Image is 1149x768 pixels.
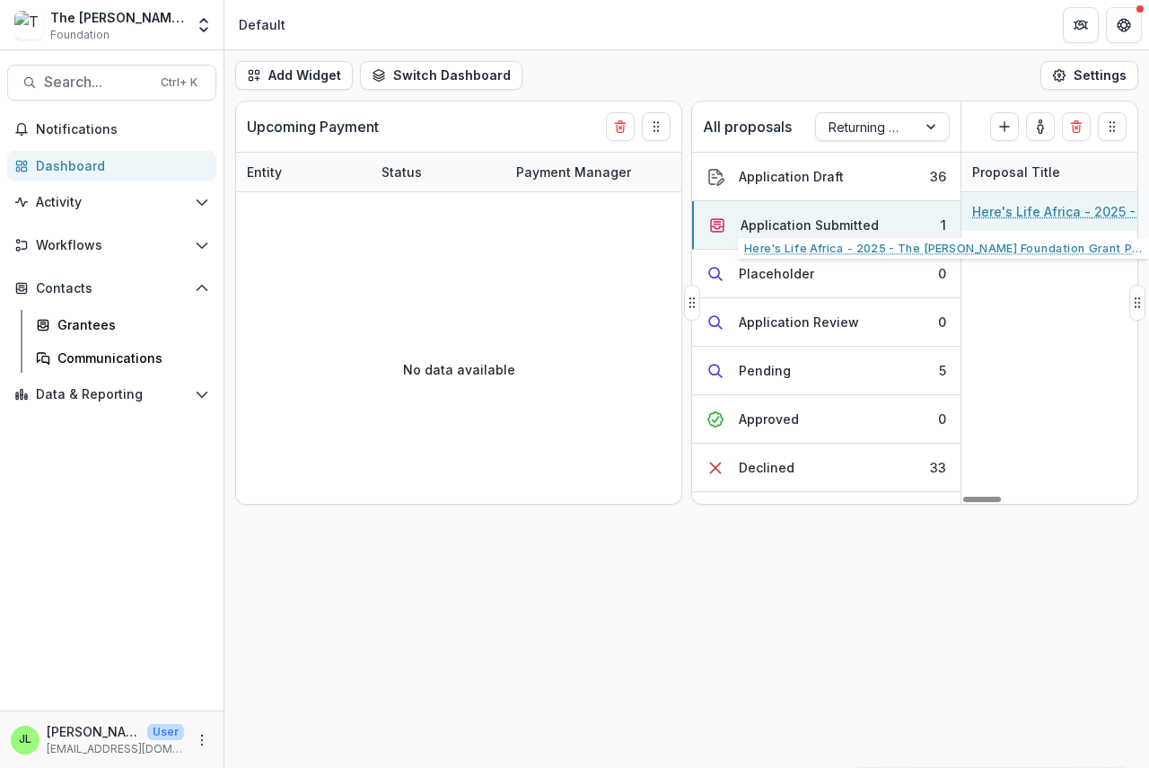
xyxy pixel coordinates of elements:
button: Open Workflows [7,231,216,260]
span: Activity [36,195,188,210]
p: [PERSON_NAME] [47,722,140,741]
p: No data available [403,360,515,379]
button: Pending5 [692,347,960,395]
span: Data & Reporting [36,387,188,402]
button: More [191,729,213,751]
button: Settings [1040,61,1138,90]
button: Drag [642,112,671,141]
button: Placeholder0 [692,250,960,298]
button: Open Contacts [7,274,216,303]
div: Entity [236,153,371,191]
a: Dashboard [7,151,216,181]
button: Open entity switcher [191,7,216,43]
div: 0 [938,313,946,331]
span: Foundation [50,27,110,43]
div: Pending [739,361,791,380]
div: Status [371,163,433,181]
button: Application Submitted1 [692,201,960,250]
div: 5 [939,361,946,380]
div: Ctrl + K [157,73,201,93]
a: Communications [29,343,216,373]
div: 0 [938,410,946,428]
div: Application Submitted [741,216,879,234]
div: 0 [938,264,946,283]
a: Grantees [29,310,216,340]
button: Open Activity [7,188,216,216]
button: Switch Dashboard [360,61,522,90]
div: Status [371,153,505,191]
div: 36 [930,167,946,186]
div: Payment Manager [505,153,685,191]
button: Drag [1098,112,1127,141]
div: Communications [57,349,202,367]
span: Search... [44,74,150,91]
p: User [147,724,184,740]
button: Get Help [1106,7,1142,43]
button: Application Draft36 [692,153,960,201]
button: Drag [1129,285,1145,321]
nav: breadcrumb [232,12,293,38]
button: Add Widget [235,61,353,90]
div: Application Review [739,313,859,331]
div: 33 [930,458,946,477]
p: All proposals [703,116,792,137]
div: The [PERSON_NAME] Foundation [50,8,184,27]
div: Declined [739,458,794,477]
button: Open Data & Reporting [7,380,216,409]
button: Declined33 [692,444,960,492]
img: The Bolick Foundation [14,11,43,40]
div: Default [239,15,285,34]
button: Application Review0 [692,298,960,347]
button: Search... [7,65,216,101]
div: Joye Lane [19,734,31,746]
button: toggle-assigned-to-me [1026,112,1055,141]
div: Entity [236,163,293,181]
div: Grantees [57,315,202,334]
button: Notifications [7,115,216,144]
p: [EMAIL_ADDRESS][DOMAIN_NAME] [47,741,184,757]
span: Workflows [36,238,188,253]
p: Upcoming Payment [247,116,379,137]
button: Partners [1063,7,1099,43]
div: Proposal Title [961,163,1071,181]
button: Delete card [1062,112,1091,141]
div: Placeholder [739,264,814,283]
div: Payment Manager [505,163,642,181]
span: Notifications [36,122,209,137]
button: Approved0 [692,395,960,444]
span: Contacts [36,281,188,296]
div: Approved [739,410,799,428]
button: Create Proposal [990,112,1019,141]
div: Application Draft [739,167,844,186]
div: Dashboard [36,156,202,175]
div: 1 [941,216,946,234]
button: Drag [684,285,700,321]
button: Delete card [606,112,635,141]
